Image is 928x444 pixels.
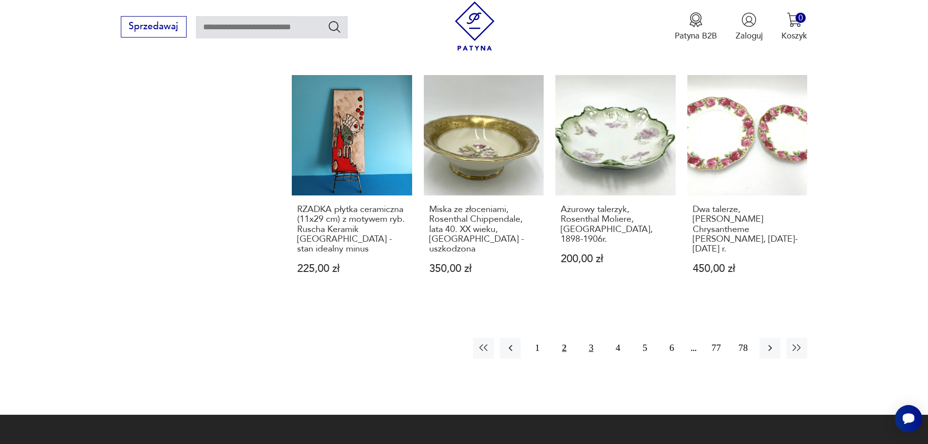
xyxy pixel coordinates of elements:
button: 3 [581,338,602,359]
button: 2 [554,338,575,359]
h3: Ażurowy talerzyk, Rosenthal Moliere, [GEOGRAPHIC_DATA], 1898-1906r. [561,205,670,245]
p: 225,00 zł [297,264,407,274]
img: Ikonka użytkownika [741,12,757,27]
button: 4 [607,338,628,359]
p: 450,00 zł [693,264,802,274]
p: 200,00 zł [561,254,670,264]
button: 78 [733,338,754,359]
button: Zaloguj [736,12,763,41]
a: Dwa talerze, Rosenthal Chrysantheme Cacilie, 1898-1904 r.Dwa talerze, [PERSON_NAME] Chrysantheme ... [687,75,808,297]
a: Ikona medaluPatyna B2B [675,12,717,41]
div: 0 [795,13,806,23]
button: 5 [634,338,655,359]
button: Sprzedawaj [121,16,187,38]
button: Szukaj [327,19,341,34]
button: 0Koszyk [781,12,807,41]
p: 350,00 zł [429,264,539,274]
h3: RZADKA płytka ceramiczna (11x29 cm) z motywem ryb. Ruscha Keramik [GEOGRAPHIC_DATA] - stan idealn... [297,205,407,254]
a: Ażurowy talerzyk, Rosenthal Moliere, Niemcy, 1898-1906r.Ażurowy talerzyk, Rosenthal Moliere, [GEO... [555,75,676,297]
p: Koszyk [781,30,807,41]
h3: Miska ze złoceniami, Rosenthal Chippendale, lata 40. XX wieku, [GEOGRAPHIC_DATA] - uszkodzona [429,205,539,254]
img: Ikona koszyka [787,12,802,27]
a: Sprzedawaj [121,23,187,31]
img: Ikona medalu [688,12,703,27]
a: RZADKA płytka ceramiczna (11x29 cm) z motywem ryb. Ruscha Keramik Germany - stan idealny minusRZA... [292,75,412,297]
button: Patyna B2B [675,12,717,41]
p: Zaloguj [736,30,763,41]
a: Miska ze złoceniami, Rosenthal Chippendale, lata 40. XX wieku, Niemcy. - uszkodzonaMiska ze złoce... [424,75,544,297]
h3: Dwa talerze, [PERSON_NAME] Chrysantheme [PERSON_NAME], [DATE]-[DATE] r. [693,205,802,254]
button: 6 [661,338,682,359]
img: Patyna - sklep z meblami i dekoracjami vintage [450,1,499,51]
p: Patyna B2B [675,30,717,41]
button: 77 [706,338,727,359]
button: 1 [527,338,548,359]
iframe: Smartsupp widget button [895,405,922,432]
